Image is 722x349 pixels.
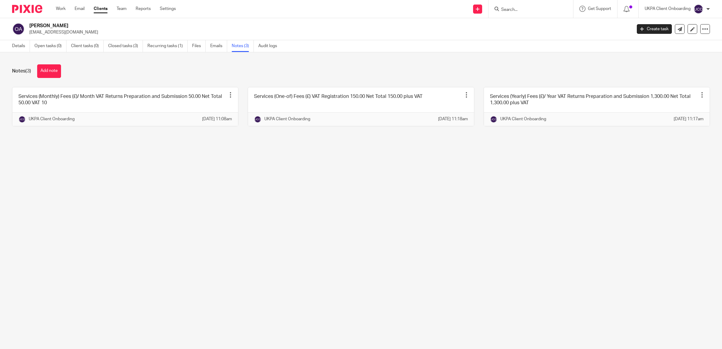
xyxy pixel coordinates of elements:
[12,23,25,35] img: svg%3E
[29,116,75,122] p: UKPA Client Onboarding
[18,116,26,123] img: svg%3E
[147,40,188,52] a: Recurring tasks (1)
[12,40,30,52] a: Details
[136,6,151,12] a: Reports
[34,40,66,52] a: Open tasks (0)
[75,6,85,12] a: Email
[637,24,672,34] a: Create task
[500,116,546,122] p: UKPA Client Onboarding
[29,29,628,35] p: [EMAIL_ADDRESS][DOMAIN_NAME]
[232,40,254,52] a: Notes (3)
[438,116,468,122] p: [DATE] 11:18am
[694,4,703,14] img: svg%3E
[37,64,61,78] button: Add note
[94,6,108,12] a: Clients
[29,23,508,29] h2: [PERSON_NAME]
[117,6,127,12] a: Team
[56,6,66,12] a: Work
[210,40,227,52] a: Emails
[588,7,611,11] span: Get Support
[12,5,42,13] img: Pixie
[12,68,31,74] h1: Notes
[490,116,497,123] img: svg%3E
[645,6,691,12] p: UKPA Client Onboarding
[264,116,310,122] p: UKPA Client Onboarding
[202,116,232,122] p: [DATE] 11:08am
[71,40,104,52] a: Client tasks (0)
[501,7,555,13] input: Search
[25,69,31,73] span: (3)
[108,40,143,52] a: Closed tasks (3)
[254,116,261,123] img: svg%3E
[192,40,206,52] a: Files
[160,6,176,12] a: Settings
[674,116,704,122] p: [DATE] 11:17am
[258,40,282,52] a: Audit logs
